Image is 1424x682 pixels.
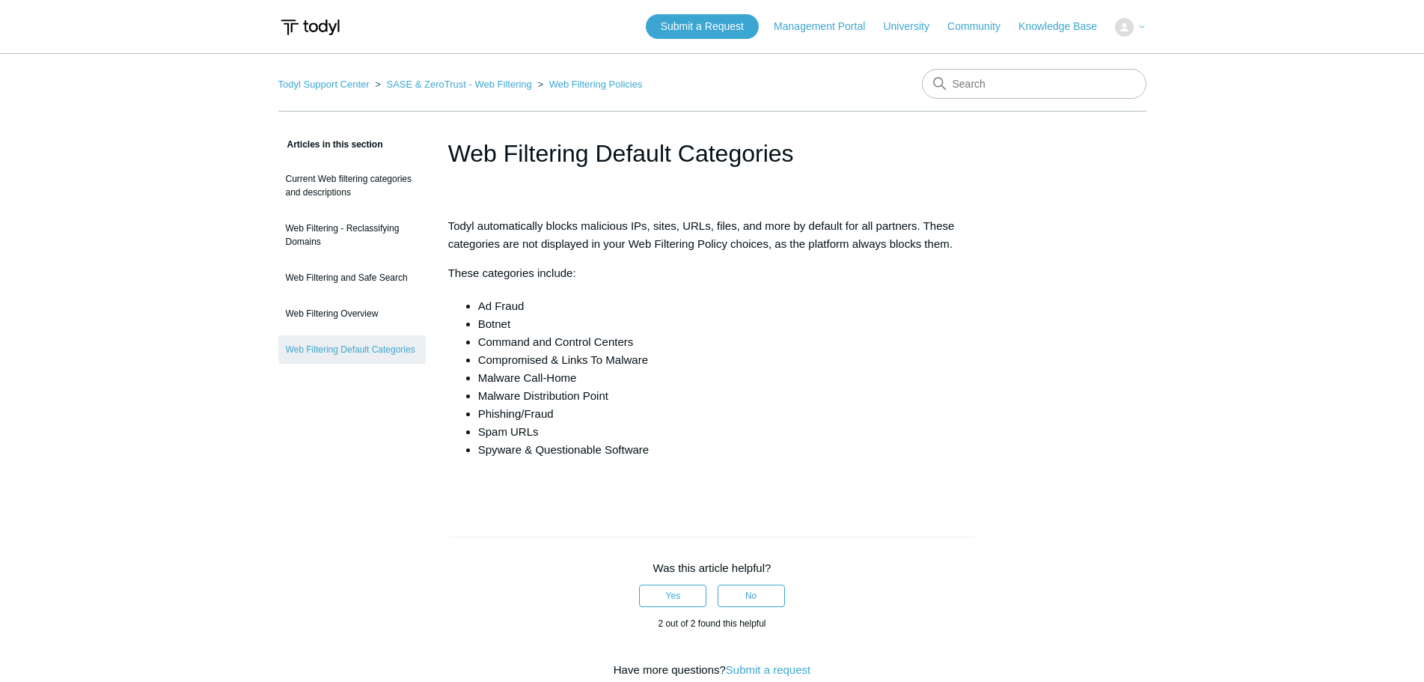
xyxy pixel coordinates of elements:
button: This article was helpful [639,585,706,607]
a: SASE & ZeroTrust - Web Filtering [386,79,531,90]
li: Command and Control Centers [478,333,977,351]
span: 2 out of 2 found this helpful [658,618,766,629]
li: Spam URLs [478,423,977,441]
li: Ad Fraud [478,297,977,315]
a: Web Filtering - Reclassifying Domains [278,214,426,256]
li: Web Filtering Policies [534,79,642,90]
a: Submit a Request [646,14,759,39]
a: Web Filtering Default Categories [278,335,426,364]
a: University [883,19,944,34]
li: Botnet [478,315,977,333]
a: Management Portal [774,19,880,34]
img: Todyl Support Center Help Center home page [278,13,342,41]
p: These categories include: [448,264,977,282]
a: Web Filtering Policies [549,79,643,90]
a: Submit a request [726,663,810,676]
a: Community [947,19,1015,34]
div: Have more questions? [448,662,977,679]
li: Spyware & Questionable Software [478,441,977,459]
li: Compromised & Links To Malware [478,351,977,369]
span: Articles in this section [278,139,383,150]
a: Web Filtering Overview [278,299,426,328]
a: Todyl Support Center [278,79,370,90]
span: Was this article helpful? [653,561,771,574]
p: Todyl automatically blocks malicious IPs, sites, URLs, files, and more by default for all partner... [448,217,977,253]
input: Search [922,69,1146,99]
a: Knowledge Base [1018,19,1112,34]
a: Web Filtering and Safe Search [278,264,426,292]
button: This article was not helpful [718,585,785,607]
h1: Web Filtering Default Categories [448,136,977,171]
li: Malware Call-Home [478,369,977,387]
li: SASE & ZeroTrust - Web Filtering [372,79,534,90]
li: Todyl Support Center [278,79,373,90]
li: Phishing/Fraud [478,405,977,423]
a: Current Web filtering categories and descriptions [278,165,426,207]
li: Malware Distribution Point [478,387,977,405]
